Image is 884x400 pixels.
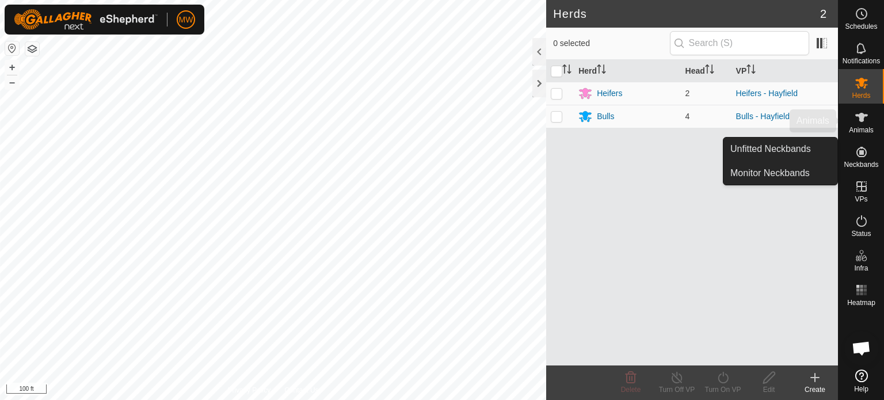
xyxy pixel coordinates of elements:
button: Map Layers [25,42,39,56]
span: MW [179,14,193,26]
span: Status [851,230,871,237]
span: Delete [621,386,641,394]
div: Turn Off VP [654,384,700,395]
input: Search (S) [670,31,809,55]
h2: Herds [553,7,820,21]
p-sorticon: Activate to sort [597,66,606,75]
span: Animals [849,127,874,134]
p-sorticon: Activate to sort [705,66,714,75]
span: 2 [685,89,690,98]
div: Turn On VP [700,384,746,395]
p-sorticon: Activate to sort [746,66,756,75]
span: 4 [685,112,690,121]
span: Neckbands [844,161,878,168]
a: Bulls - Hayfield [736,112,790,121]
a: Heifers - Hayfield [736,89,798,98]
th: Head [681,60,731,82]
span: Schedules [845,23,877,30]
div: Open chat [844,331,879,365]
a: Monitor Neckbands [723,162,837,185]
span: 2 [820,5,826,22]
span: Heatmap [847,299,875,306]
button: – [5,75,19,89]
a: Contact Us [284,385,318,395]
a: Privacy Policy [228,385,271,395]
a: Unfitted Neckbands [723,138,837,161]
span: Monitor Neckbands [730,166,810,180]
a: Help [839,365,884,397]
div: Edit [746,384,792,395]
div: Bulls [597,111,614,123]
th: Herd [574,60,680,82]
span: Unfitted Neckbands [730,142,811,156]
span: VPs [855,196,867,203]
p-sorticon: Activate to sort [562,66,571,75]
img: Gallagher Logo [14,9,158,30]
button: + [5,60,19,74]
span: Herds [852,92,870,99]
span: 0 selected [553,37,669,49]
span: Infra [854,265,868,272]
span: Help [854,386,868,393]
div: Heifers [597,87,622,100]
th: VP [731,60,838,82]
div: Create [792,384,838,395]
button: Reset Map [5,41,19,55]
span: Notifications [843,58,880,64]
